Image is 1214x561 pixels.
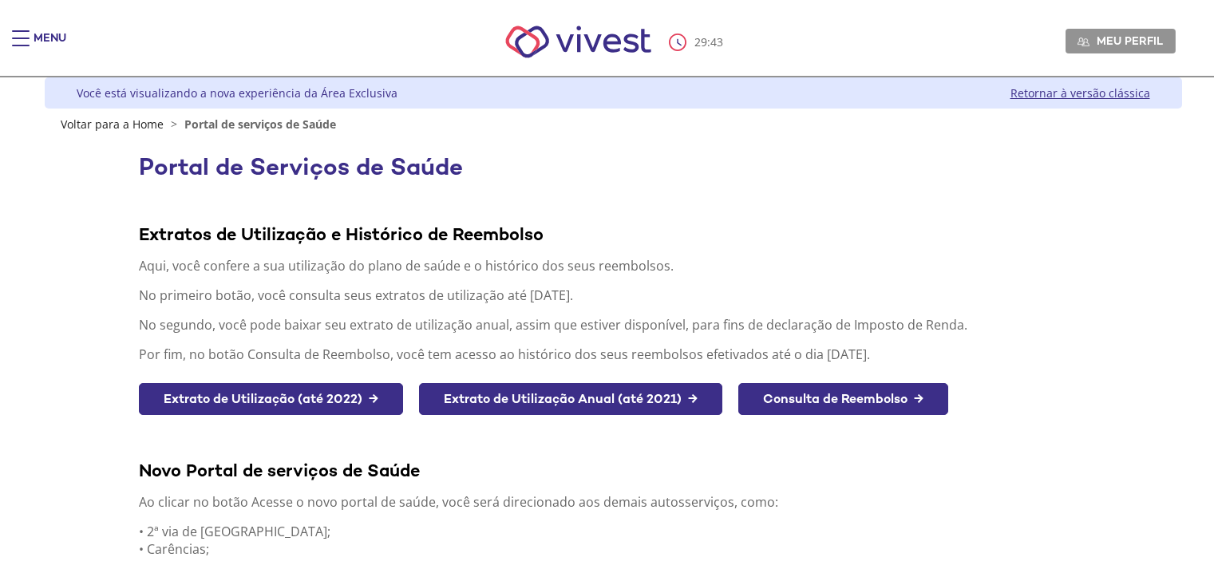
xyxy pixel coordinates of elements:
div: Extratos de Utilização e Histórico de Reembolso [139,223,1087,245]
div: Novo Portal de serviços de Saúde [139,459,1087,481]
span: Meu perfil [1097,34,1163,48]
a: Extrato de Utilização Anual (até 2021) → [419,383,722,416]
a: Retornar à versão clássica [1010,85,1150,101]
span: Portal de serviços de Saúde [184,117,336,132]
div: Você está visualizando a nova experiência da Área Exclusiva [77,85,397,101]
span: 43 [710,34,723,49]
p: Aqui, você confere a sua utilização do plano de saúde e o histórico dos seus reembolsos. [139,257,1087,275]
div: : [669,34,726,51]
span: > [167,117,181,132]
img: Meu perfil [1078,36,1089,48]
span: 29 [694,34,707,49]
div: Menu [34,30,66,62]
a: Consulta de Reembolso → [738,383,948,416]
p: Por fim, no botão Consulta de Reembolso, você tem acesso ao histórico dos seus reembolsos efetiva... [139,346,1087,363]
a: Meu perfil [1066,29,1176,53]
p: No segundo, você pode baixar seu extrato de utilização anual, assim que estiver disponível, para ... [139,316,1087,334]
p: No primeiro botão, você consulta seus extratos de utilização até [DATE]. [139,286,1087,304]
h1: Portal de Serviços de Saúde [139,154,1087,180]
img: Vivest [488,8,669,76]
a: Extrato de Utilização (até 2022) → [139,383,403,416]
a: Voltar para a Home [61,117,164,132]
p: Ao clicar no botão Acesse o novo portal de saúde, você será direcionado aos demais autosserviços,... [139,493,1087,511]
